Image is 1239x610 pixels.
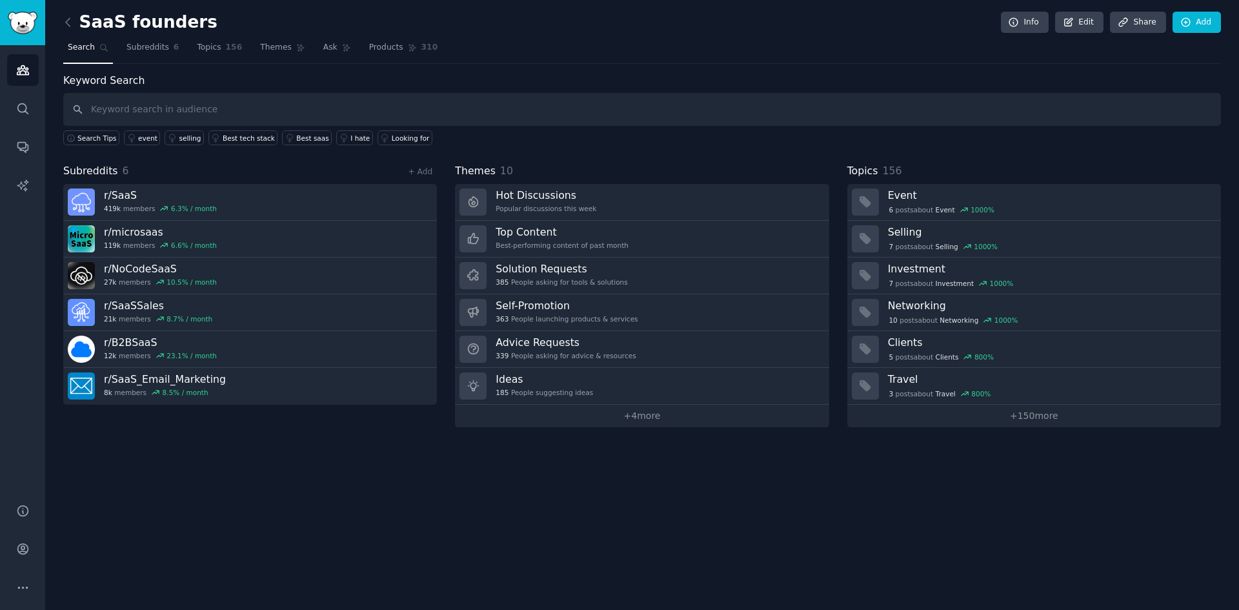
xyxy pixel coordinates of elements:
[163,388,208,397] div: 8.5 % / month
[323,42,337,54] span: Ask
[77,134,117,143] span: Search Tips
[1173,12,1221,34] a: Add
[496,336,636,349] h3: Advice Requests
[171,204,217,213] div: 6.3 % / month
[455,405,829,427] a: +4more
[296,134,328,143] div: Best saas
[166,278,217,287] div: 10.5 % / month
[496,314,638,323] div: People launching products & services
[68,372,95,400] img: SaaS_Email_Marketing
[882,165,902,177] span: 156
[971,389,991,398] div: 800 %
[455,163,496,179] span: Themes
[68,188,95,216] img: SaaS
[888,388,992,400] div: post s about
[104,336,217,349] h3: r/ B2BSaaS
[496,388,509,397] span: 185
[166,314,212,323] div: 8.7 % / month
[104,372,226,386] h3: r/ SaaS_Email_Marketing
[847,163,878,179] span: Topics
[8,12,37,34] img: GummySearch logo
[171,241,217,250] div: 6.6 % / month
[63,93,1221,126] input: Keyword search in audience
[378,130,432,145] a: Looking for
[496,351,636,360] div: People asking for advice & resources
[104,188,217,202] h3: r/ SaaS
[1055,12,1103,34] a: Edit
[974,352,994,361] div: 800 %
[888,336,1212,349] h3: Clients
[971,205,994,214] div: 1000 %
[847,294,1221,331] a: Networking10postsaboutNetworking1000%
[365,37,442,64] a: Products310
[455,258,829,294] a: Solution Requests385People asking for tools & solutions
[496,299,638,312] h3: Self-Promotion
[68,262,95,289] img: NoCodeSaaS
[104,204,121,213] span: 419k
[990,279,1014,288] div: 1000 %
[496,262,627,276] h3: Solution Requests
[192,37,247,64] a: Topics156
[138,134,157,143] div: event
[888,278,1014,289] div: post s about
[889,279,893,288] span: 7
[260,42,292,54] span: Themes
[63,258,437,294] a: r/NoCodeSaaS27kmembers10.5% / month
[208,130,277,145] a: Best tech stack
[455,331,829,368] a: Advice Requests339People asking for advice & resources
[104,204,217,213] div: members
[455,184,829,221] a: Hot DiscussionsPopular discussions this week
[392,134,430,143] div: Looking for
[63,368,437,405] a: r/SaaS_Email_Marketing8kmembers8.5% / month
[104,388,112,397] span: 8k
[496,388,593,397] div: People suggesting ideas
[63,294,437,331] a: r/SaaSSales21kmembers8.7% / month
[847,221,1221,258] a: Selling7postsaboutSelling1000%
[888,314,1020,326] div: post s about
[888,204,996,216] div: post s about
[496,278,627,287] div: People asking for tools & solutions
[165,130,204,145] a: selling
[104,314,116,323] span: 21k
[888,351,995,363] div: post s about
[974,242,998,251] div: 1000 %
[496,204,596,213] div: Popular discussions this week
[496,372,593,386] h3: Ideas
[126,42,169,54] span: Subreddits
[223,134,275,143] div: Best tech stack
[63,221,437,258] a: r/microsaas119kmembers6.6% / month
[500,165,513,177] span: 10
[496,351,509,360] span: 339
[350,134,370,143] div: I hate
[889,242,893,251] span: 7
[1001,12,1049,34] a: Info
[179,134,201,143] div: selling
[847,368,1221,405] a: Travel3postsaboutTravel800%
[421,42,438,54] span: 310
[104,262,217,276] h3: r/ NoCodeSaaS
[847,331,1221,368] a: Clients5postsaboutClients800%
[63,130,119,145] button: Search Tips
[68,299,95,326] img: SaaSSales
[847,184,1221,221] a: Event6postsaboutEvent1000%
[104,351,217,360] div: members
[888,262,1212,276] h3: Investment
[994,316,1018,325] div: 1000 %
[888,372,1212,386] h3: Travel
[104,278,217,287] div: members
[104,241,217,250] div: members
[889,389,893,398] span: 3
[104,299,212,312] h3: r/ SaaSSales
[226,42,243,54] span: 156
[63,184,437,221] a: r/SaaS419kmembers6.3% / month
[889,316,897,325] span: 10
[496,278,509,287] span: 385
[68,225,95,252] img: microsaas
[936,205,955,214] span: Event
[369,42,403,54] span: Products
[63,163,118,179] span: Subreddits
[496,314,509,323] span: 363
[63,74,145,86] label: Keyword Search
[123,165,129,177] span: 6
[940,316,978,325] span: Networking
